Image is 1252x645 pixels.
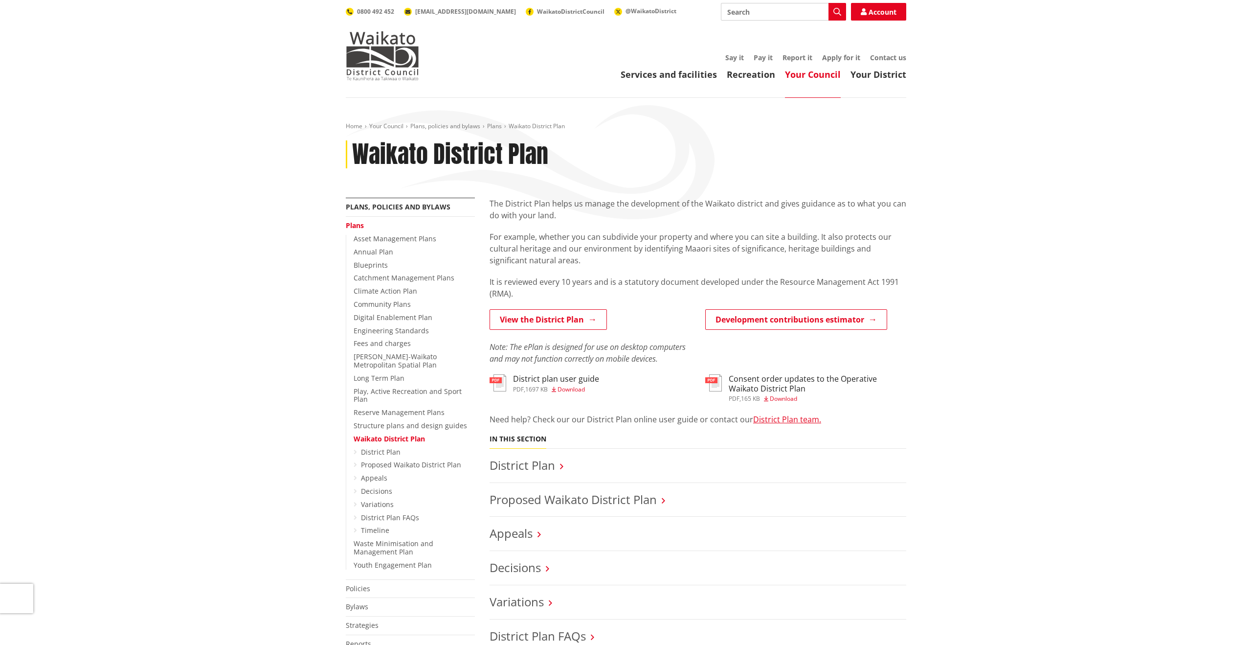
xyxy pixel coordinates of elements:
a: 0800 492 452 [346,7,394,16]
span: WaikatoDistrictCouncil [537,7,604,16]
a: Community Plans [354,299,411,309]
a: Waste Minimisation and Management Plan [354,539,433,556]
span: pdf [729,394,739,403]
a: Policies [346,584,370,593]
a: District plan user guide pdf,1697 KB Download [490,374,599,392]
a: Decisions [361,486,392,496]
a: Home [346,122,362,130]
a: Waikato District Plan [354,434,425,443]
h3: District plan user guide [513,374,599,384]
a: Plans [487,122,502,130]
em: Note: The ePlan is designed for use on desktop computers and may not function correctly on mobile... [490,342,686,364]
a: Report it [782,53,812,62]
p: The District Plan helps us manage the development of the Waikato district and gives guidance as t... [490,198,906,221]
span: pdf [513,385,524,393]
a: Fees and charges [354,339,411,348]
a: District Plan team. [753,414,821,425]
a: Decisions [490,559,541,576]
a: District Plan [490,457,555,473]
a: Play, Active Recreation and Sport Plan [354,387,462,404]
h5: In this section [490,435,546,443]
span: 165 KB [741,394,760,403]
a: Your Council [785,69,841,80]
a: Strategies [346,621,379,630]
a: Your District [850,69,906,80]
div: , [513,387,599,392]
a: [EMAIL_ADDRESS][DOMAIN_NAME] [404,7,516,16]
a: Say it [725,53,744,62]
a: Structure plans and design guides [354,421,467,430]
span: 1697 KB [525,385,548,393]
a: Services and facilities [621,69,717,80]
a: Plans [346,221,364,230]
input: Search input [721,3,846,21]
a: Long Term Plan [354,373,404,383]
span: Download [558,385,585,393]
h1: Waikato District Plan [352,140,548,169]
a: Catchment Management Plans [354,273,454,282]
a: Apply for it [822,53,860,62]
a: District Plan [361,447,401,457]
a: Digital Enablement Plan [354,313,432,322]
a: Asset Management Plans [354,234,436,243]
p: For example, whether you can subdivide your property and where you can site a building. It also p... [490,231,906,266]
span: Download [770,394,797,403]
nav: breadcrumb [346,122,906,131]
a: Annual Plan [354,247,393,256]
p: Need help? Check our our District Plan online user guide or contact our [490,414,906,425]
p: It is reviewed every 10 years and is a statutory document developed under the Resource Management... [490,276,906,299]
a: Appeals [361,473,387,483]
a: Blueprints [354,260,388,270]
a: District Plan FAQs [361,513,419,522]
a: Plans, policies and bylaws [346,202,450,211]
a: District Plan FAQs [490,628,586,644]
a: Engineering Standards [354,326,429,335]
h3: Consent order updates to the Operative Waikato District Plan [729,374,906,393]
img: document-pdf.svg [490,374,506,392]
a: View the District Plan [490,309,607,330]
a: Development contributions estimator [705,309,887,330]
a: Climate Action Plan [354,286,417,296]
a: WaikatoDistrictCouncil [526,7,604,16]
a: Youth Engagement Plan [354,560,432,570]
a: Recreation [727,69,775,80]
a: Proposed Waikato District Plan [490,491,657,507]
img: document-pdf.svg [705,374,722,392]
span: [EMAIL_ADDRESS][DOMAIN_NAME] [415,7,516,16]
a: Variations [361,500,394,509]
a: Proposed Waikato District Plan [361,460,461,469]
a: Account [851,3,906,21]
a: [PERSON_NAME]-Waikato Metropolitan Spatial Plan [354,352,437,369]
a: Contact us [870,53,906,62]
a: Pay it [754,53,773,62]
a: Your Council [369,122,403,130]
a: Reserve Management Plans [354,408,445,417]
span: @WaikatoDistrict [626,7,676,15]
a: Plans, policies and bylaws [410,122,480,130]
a: Variations [490,594,544,610]
div: , [729,396,906,402]
a: Timeline [361,526,389,535]
a: Consent order updates to the Operative Waikato District Plan pdf,165 KB Download [705,374,906,401]
a: @WaikatoDistrict [614,7,676,15]
a: Appeals [490,525,533,541]
span: Waikato District Plan [509,122,565,130]
span: 0800 492 452 [357,7,394,16]
img: Waikato District Council - Te Kaunihera aa Takiwaa o Waikato [346,31,419,80]
a: Bylaws [346,602,368,611]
